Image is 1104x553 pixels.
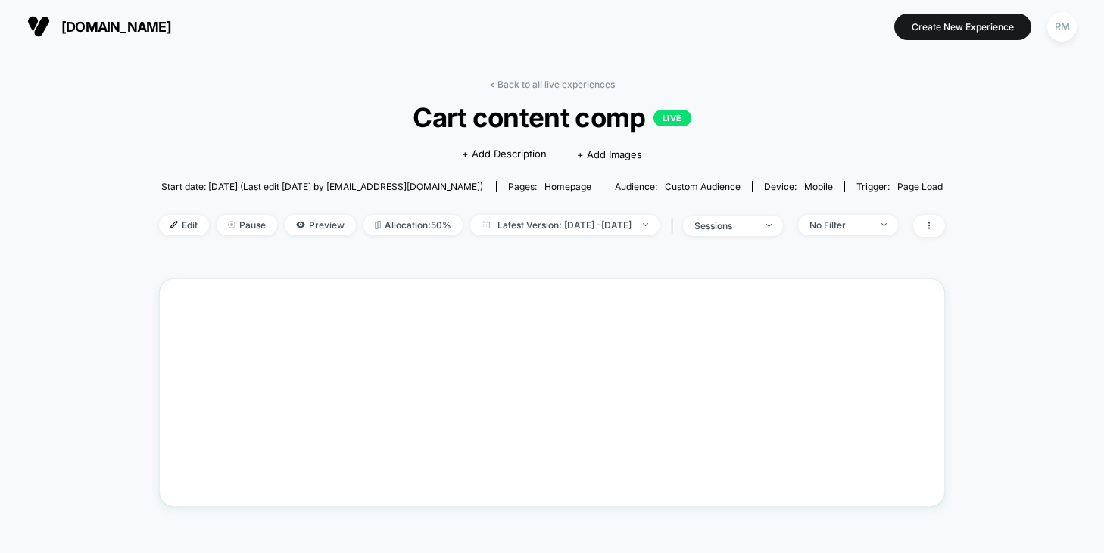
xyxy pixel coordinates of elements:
span: Page Load [897,181,943,192]
img: edit [170,221,178,228]
span: Preview [285,215,356,235]
img: end [766,224,772,227]
button: [DOMAIN_NAME] [23,14,176,39]
span: + Add Description [462,147,547,162]
button: Create New Experience [894,14,1031,40]
div: No Filter [809,219,870,231]
span: Cart content comp [198,101,906,133]
span: homepage [544,181,591,192]
span: [DOMAIN_NAME] [61,19,171,35]
span: Edit [159,215,209,235]
img: Visually logo [27,15,50,38]
p: LIVE [653,110,691,126]
span: Pause [217,215,277,235]
button: RM [1043,11,1081,42]
img: end [643,223,648,226]
div: Pages: [508,181,591,192]
span: Device: [752,181,844,192]
span: + Add Images [577,148,642,160]
div: RM [1047,12,1077,42]
span: Start date: [DATE] (Last edit [DATE] by [EMAIL_ADDRESS][DOMAIN_NAME]) [161,181,483,192]
span: Latest Version: [DATE] - [DATE] [470,215,660,235]
a: < Back to all live experiences [489,79,615,90]
div: Trigger: [856,181,943,192]
img: end [228,221,235,228]
span: mobile [804,181,833,192]
div: Audience: [615,181,741,192]
img: end [881,223,887,226]
span: | [667,215,683,237]
span: Allocation: 50% [363,215,463,235]
img: rebalance [375,221,381,229]
div: sessions [694,220,755,231]
span: Custom Audience [665,181,741,192]
img: calendar [482,221,490,228]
